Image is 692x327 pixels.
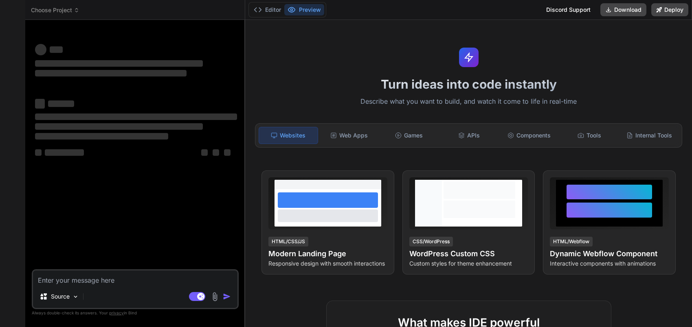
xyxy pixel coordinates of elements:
[268,248,387,259] h4: Modern Landing Page
[409,259,528,268] p: Custom styles for theme enhancement
[259,127,318,144] div: Websites
[250,77,687,92] h1: Turn ideas into code instantly
[268,237,308,246] div: HTML/CSS/JS
[440,127,499,144] div: APIs
[409,248,528,259] h4: WordPress Custom CSS
[35,60,203,67] span: ‌
[600,3,646,16] button: Download
[35,149,42,156] span: ‌
[35,44,46,55] span: ‌
[51,292,70,301] p: Source
[268,259,387,268] p: Responsive design with smooth interactions
[31,6,79,14] span: Choose Project
[560,127,619,144] div: Tools
[35,70,187,76] span: ‌
[72,293,79,300] img: Pick Models
[210,292,220,301] img: attachment
[250,96,687,107] p: Describe what you want to build, and watch it come to life in real-time
[223,292,231,301] img: icon
[35,133,168,140] span: ‌
[32,309,239,317] p: Always double-check its answers. Your in Bind
[35,99,45,109] span: ‌
[250,4,284,15] button: Editor
[380,127,438,144] div: Games
[48,100,74,107] span: ‌
[620,127,679,144] div: Internal Tools
[409,237,453,246] div: CSS/WordPress
[651,3,688,16] button: Deploy
[213,149,219,156] span: ‌
[320,127,378,144] div: Web Apps
[550,248,669,259] h4: Dynamic Webflow Component
[201,149,208,156] span: ‌
[35,123,203,130] span: ‌
[35,113,237,120] span: ‌
[284,4,324,15] button: Preview
[550,259,669,268] p: Interactive components with animations
[109,310,124,315] span: privacy
[550,237,593,246] div: HTML/Webflow
[541,3,595,16] div: Discord Support
[224,149,231,156] span: ‌
[50,46,63,53] span: ‌
[45,149,84,156] span: ‌
[500,127,558,144] div: Components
